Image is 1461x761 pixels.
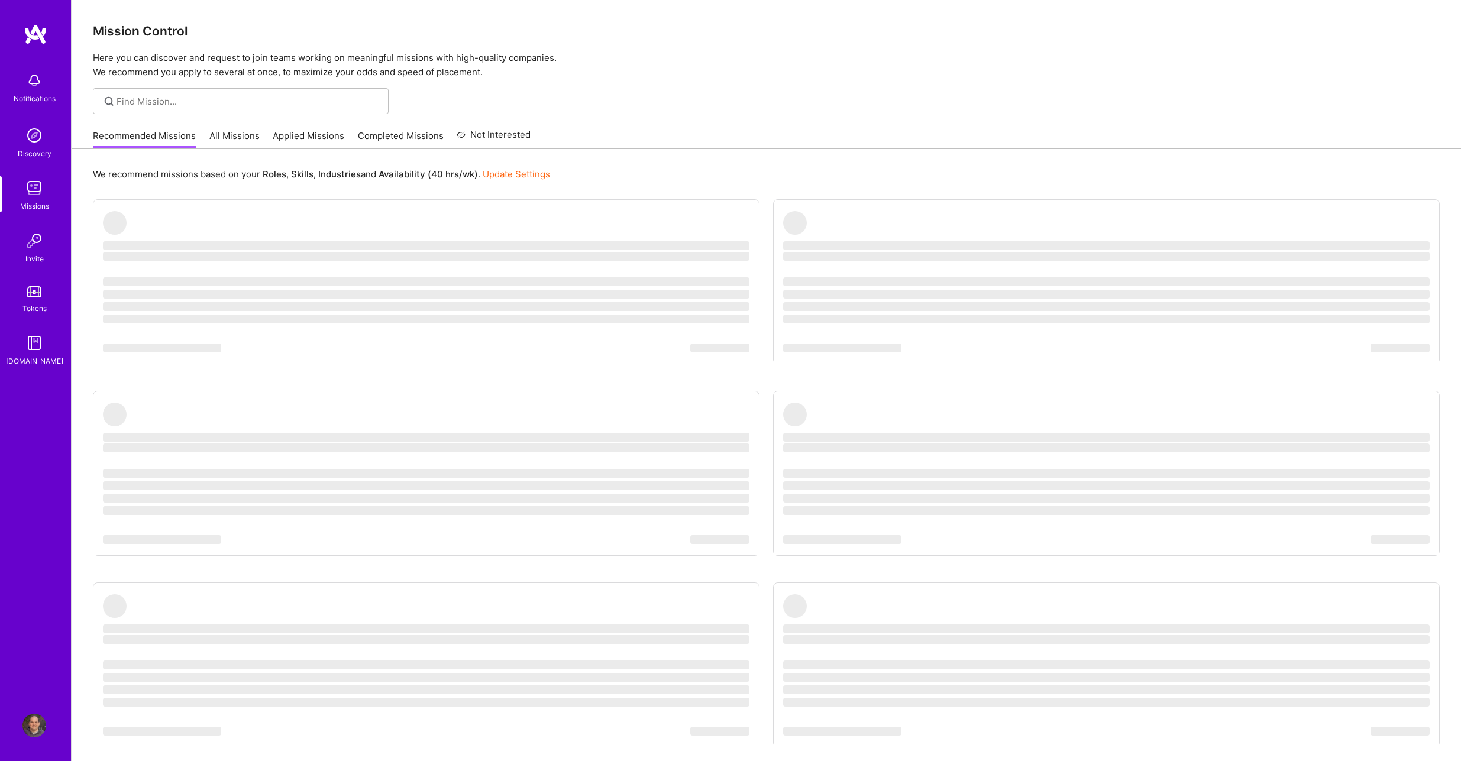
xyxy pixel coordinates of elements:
[20,200,49,212] div: Missions
[93,168,550,180] p: We recommend missions based on your , , and .
[93,51,1440,79] p: Here you can discover and request to join teams working on meaningful missions with high-quality ...
[263,169,286,180] b: Roles
[18,147,51,160] div: Discovery
[93,129,196,149] a: Recommended Missions
[457,128,531,149] a: Not Interested
[93,24,1440,38] h3: Mission Control
[25,252,44,265] div: Invite
[14,92,56,105] div: Notifications
[6,355,63,367] div: [DOMAIN_NAME]
[20,714,49,737] a: User Avatar
[209,129,260,149] a: All Missions
[24,24,47,45] img: logo
[102,95,116,108] i: icon SearchGrey
[358,129,444,149] a: Completed Missions
[22,714,46,737] img: User Avatar
[291,169,313,180] b: Skills
[379,169,478,180] b: Availability (40 hrs/wk)
[273,129,344,149] a: Applied Missions
[22,69,46,92] img: bell
[318,169,361,180] b: Industries
[22,302,47,315] div: Tokens
[22,331,46,355] img: guide book
[27,286,41,297] img: tokens
[22,124,46,147] img: discovery
[22,229,46,252] img: Invite
[117,95,380,108] input: Find Mission...
[22,176,46,200] img: teamwork
[483,169,550,180] a: Update Settings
